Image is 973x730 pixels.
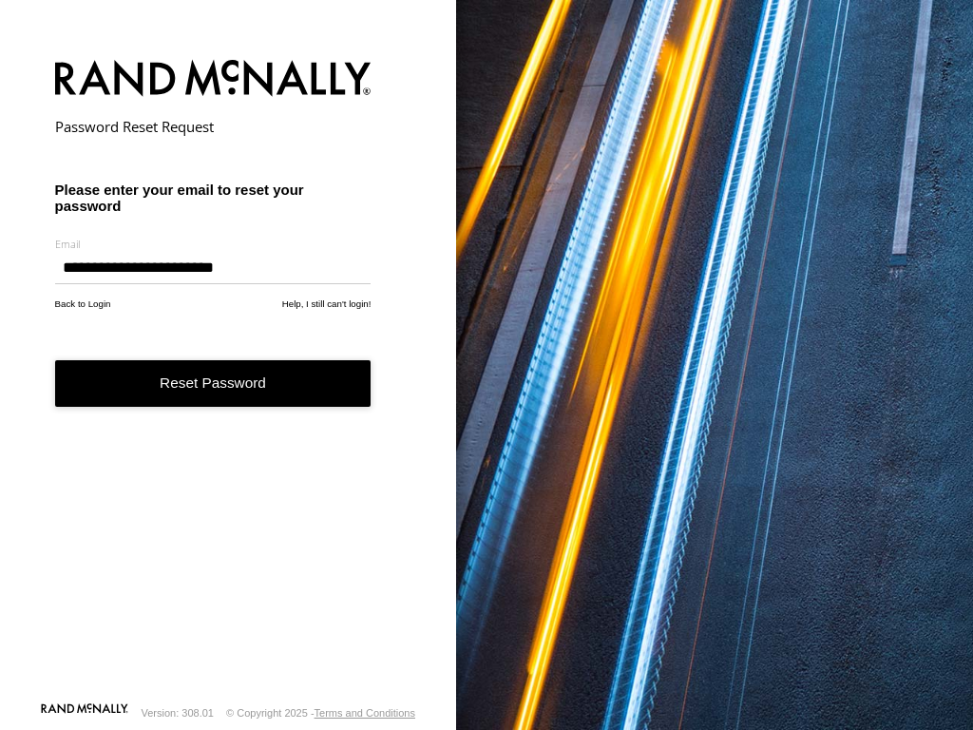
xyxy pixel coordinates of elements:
h2: Password Reset Request [55,117,372,136]
img: Rand McNally [55,56,372,105]
a: Back to Login [55,298,111,309]
a: Help, I still can't login! [282,298,372,309]
label: Email [55,237,372,251]
div: Version: 308.01 [142,707,214,719]
a: Visit our Website [41,703,128,722]
button: Reset Password [55,360,372,407]
div: © Copyright 2025 - [226,707,415,719]
a: Terms and Conditions [315,707,415,719]
h3: Please enter your email to reset your password [55,182,372,214]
